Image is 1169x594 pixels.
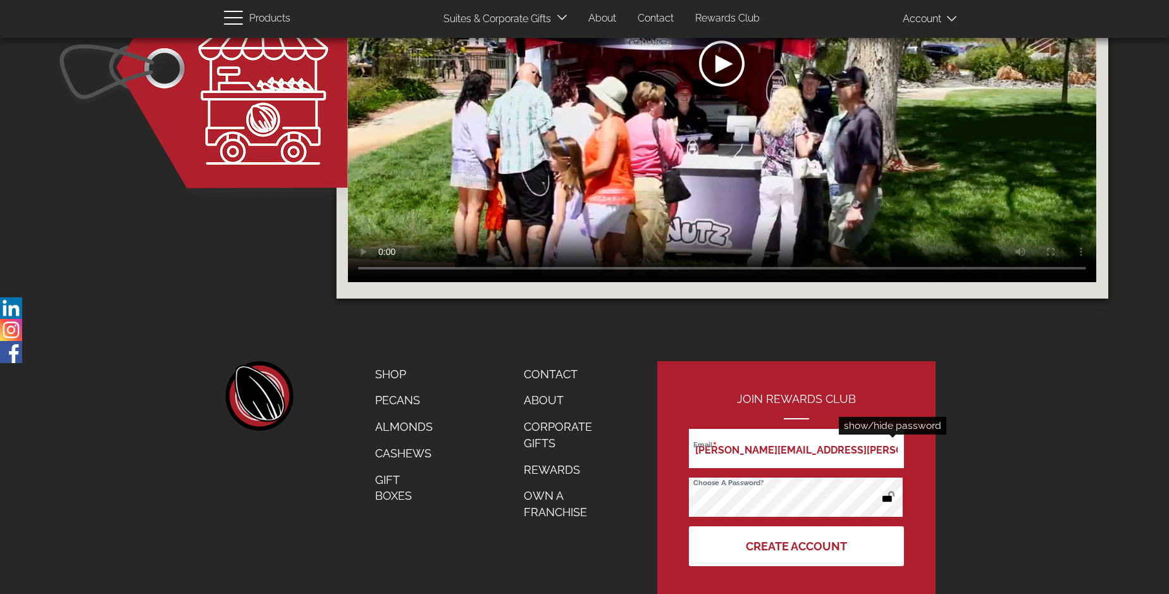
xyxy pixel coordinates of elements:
[366,414,442,440] a: Almonds
[366,467,442,509] a: Gift Boxes
[434,7,555,32] a: Suites & Corporate Gifts
[249,9,290,28] span: Products
[514,387,617,414] a: About
[689,429,904,468] input: Email
[514,414,617,456] a: Corporate Gifts
[689,526,904,566] button: Create Account
[514,361,617,388] a: Contact
[579,6,626,31] a: About
[366,440,442,467] a: Cashews
[839,417,946,435] div: show/hide password
[628,6,683,31] a: Contact
[366,387,442,414] a: Pecans
[689,393,904,419] h2: Join Rewards Club
[686,6,769,31] a: Rewards Club
[514,457,617,483] a: Rewards
[224,361,294,431] a: home
[514,483,617,525] a: Own a Franchise
[366,361,442,388] a: Shop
